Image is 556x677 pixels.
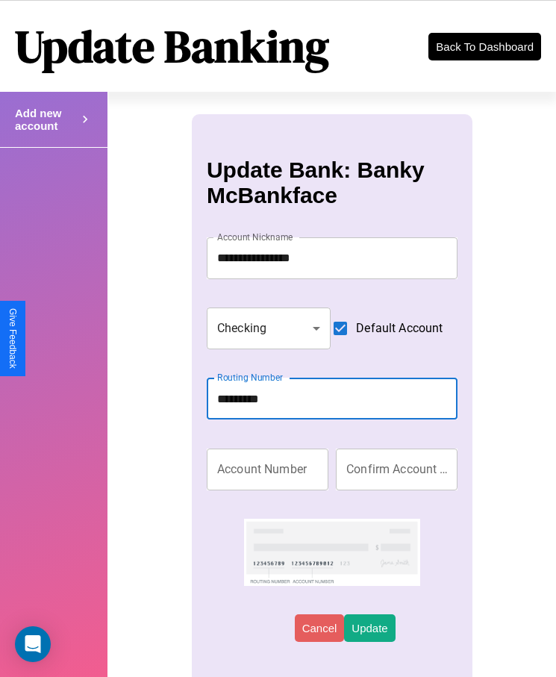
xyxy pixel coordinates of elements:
[244,519,419,586] img: check
[15,107,78,132] h4: Add new account
[356,319,443,337] span: Default Account
[15,16,329,77] h1: Update Banking
[7,308,18,369] div: Give Feedback
[207,157,457,208] h3: Update Bank: Banky McBankface
[217,231,293,243] label: Account Nickname
[428,33,541,60] button: Back To Dashboard
[207,308,331,349] div: Checking
[344,614,395,642] button: Update
[15,626,51,662] div: Open Intercom Messenger
[217,371,283,384] label: Routing Number
[295,614,345,642] button: Cancel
